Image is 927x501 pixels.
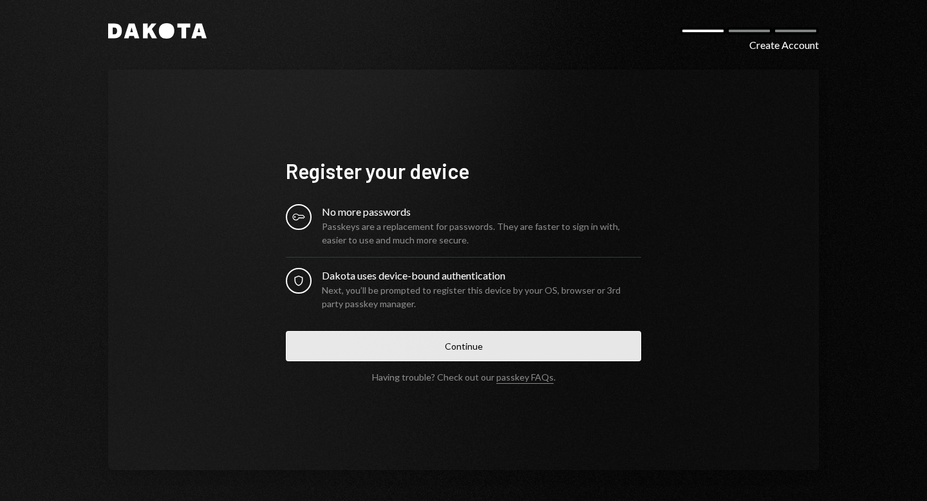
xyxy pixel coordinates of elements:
div: Next, you’ll be prompted to register this device by your OS, browser or 3rd party passkey manager. [322,283,641,310]
a: passkey FAQs [496,372,554,384]
h1: Register your device [286,158,641,184]
div: Dakota uses device-bound authentication [322,268,641,283]
div: Create Account [749,37,819,53]
div: No more passwords [322,204,641,220]
div: Passkeys are a replacement for passwords. They are faster to sign in with, easier to use and much... [322,220,641,247]
button: Continue [286,331,641,361]
div: Having trouble? Check out our . [372,372,556,383]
